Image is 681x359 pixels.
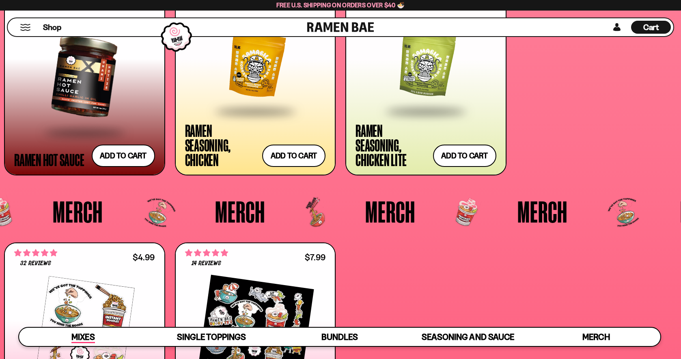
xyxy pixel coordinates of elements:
[19,328,147,346] a: Mixes
[192,260,221,267] span: 14 reviews
[517,197,567,227] span: Merch
[185,123,259,167] div: Ramen Seasoning, Chicken
[422,332,514,342] span: Seasoning and Sauce
[177,332,246,342] span: Single Toppings
[185,248,228,258] span: 4.86 stars
[215,197,265,227] span: Merch
[276,1,405,9] span: Free U.S. Shipping on Orders over $40 🍜
[53,197,103,227] span: Merch
[92,145,155,167] button: Add to cart
[147,328,276,346] a: Single Toppings
[532,328,660,346] a: Merch
[133,253,155,261] div: $4.99
[365,197,415,227] span: Merch
[356,123,429,167] div: Ramen Seasoning, Chicken Lite
[404,328,532,346] a: Seasoning and Sauce
[643,22,659,32] span: Cart
[20,260,51,267] span: 32 reviews
[433,145,496,167] button: Add to cart
[631,18,671,36] div: Cart
[305,253,325,261] div: $7.99
[582,332,610,342] span: Merch
[321,332,358,342] span: Bundles
[71,332,95,343] span: Mixes
[262,145,325,167] button: Add to cart
[14,152,84,167] div: Ramen Hot Sauce
[276,328,404,346] a: Bundles
[20,24,31,31] button: Mobile Menu Trigger
[43,22,61,33] span: Shop
[43,21,61,34] a: Shop
[14,248,57,258] span: 4.75 stars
